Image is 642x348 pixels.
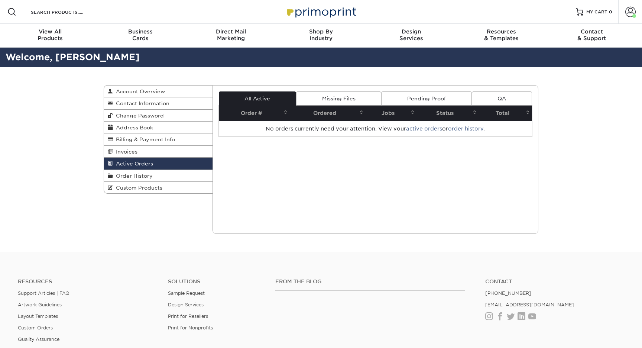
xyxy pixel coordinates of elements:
a: Sample Request [168,290,205,296]
td: No orders currently need your attention. View your or . [219,121,532,136]
span: MY CART [586,9,607,15]
a: Contact [485,278,624,285]
h4: From the Blog [275,278,466,285]
div: Products [5,28,95,42]
a: Custom Products [104,182,213,193]
span: Account Overview [113,88,165,94]
a: [EMAIL_ADDRESS][DOMAIN_NAME] [485,302,574,307]
div: & Templates [456,28,547,42]
span: Direct Mail [186,28,276,35]
a: Support Articles | FAQ [18,290,69,296]
a: Direct MailMarketing [186,24,276,48]
a: Missing Files [296,91,381,106]
a: Resources& Templates [456,24,547,48]
a: Pending Proof [381,91,471,106]
span: Business [95,28,186,35]
a: Active Orders [104,158,213,170]
a: Change Password [104,110,213,122]
a: Address Book [104,122,213,133]
a: Quality Assurance [18,336,59,342]
a: Print for Resellers [168,313,208,319]
span: Billing & Payment Info [113,136,175,142]
a: Print for Nonprofits [168,325,213,331]
a: Custom Orders [18,325,53,331]
a: Layout Templates [18,313,58,319]
span: Active Orders [113,161,153,167]
div: Cards [95,28,186,42]
span: Order History [113,173,153,179]
a: order history [448,126,483,132]
a: Order History [104,170,213,182]
div: Marketing [186,28,276,42]
span: Contact [547,28,637,35]
th: Status [417,106,479,121]
a: Contact Information [104,97,213,109]
a: DesignServices [366,24,456,48]
span: Invoices [113,149,137,155]
span: Shop By [276,28,366,35]
img: Primoprint [284,4,358,20]
span: Design [366,28,456,35]
h4: Resources [18,278,157,285]
a: QA [472,91,532,106]
span: Resources [456,28,547,35]
div: & Support [547,28,637,42]
th: Ordered [290,106,366,121]
a: Invoices [104,146,213,158]
span: Custom Products [113,185,162,191]
h4: Solutions [168,278,264,285]
span: 0 [609,9,612,14]
span: Contact Information [113,100,169,106]
a: Contact& Support [547,24,637,48]
a: [PHONE_NUMBER] [485,290,531,296]
a: active orders [406,126,442,132]
a: Artwork Guidelines [18,302,62,307]
a: Billing & Payment Info [104,133,213,145]
span: Change Password [113,113,164,119]
div: Industry [276,28,366,42]
span: Address Book [113,125,153,130]
a: Shop ByIndustry [276,24,366,48]
a: Account Overview [104,86,213,97]
div: Services [366,28,456,42]
a: View AllProducts [5,24,95,48]
th: Total [479,106,532,121]
a: All Active [219,91,296,106]
a: Design Services [168,302,204,307]
span: View All [5,28,95,35]
input: SEARCH PRODUCTS..... [30,7,103,16]
th: Jobs [366,106,417,121]
th: Order # [219,106,290,121]
a: BusinessCards [95,24,186,48]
